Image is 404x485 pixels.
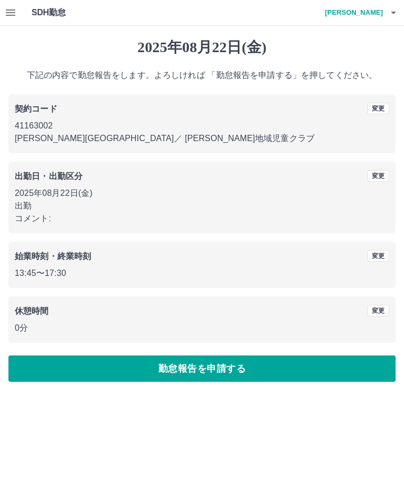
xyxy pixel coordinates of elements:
button: 勤怠報告を申請する [8,355,396,382]
b: 始業時刻・終業時刻 [15,252,91,261]
button: 変更 [367,250,389,262]
p: 2025年08月22日(金) [15,187,389,200]
b: 休憩時間 [15,306,49,315]
button: 変更 [367,103,389,114]
p: 下記の内容で勤怠報告をします。よろしければ 「勤怠報告を申請する」を押してください。 [8,69,396,82]
button: 変更 [367,170,389,182]
b: 契約コード [15,104,57,113]
p: [PERSON_NAME][GEOGRAPHIC_DATA] ／ [PERSON_NAME]地域児童クラブ [15,132,389,145]
p: 0分 [15,322,389,334]
p: 出勤 [15,200,389,212]
button: 変更 [367,305,389,316]
h1: 2025年08月22日(金) [8,38,396,56]
p: 41163002 [15,120,389,132]
p: コメント: [15,212,389,225]
p: 13:45 〜 17:30 [15,267,389,280]
b: 出勤日・出勤区分 [15,172,83,181]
